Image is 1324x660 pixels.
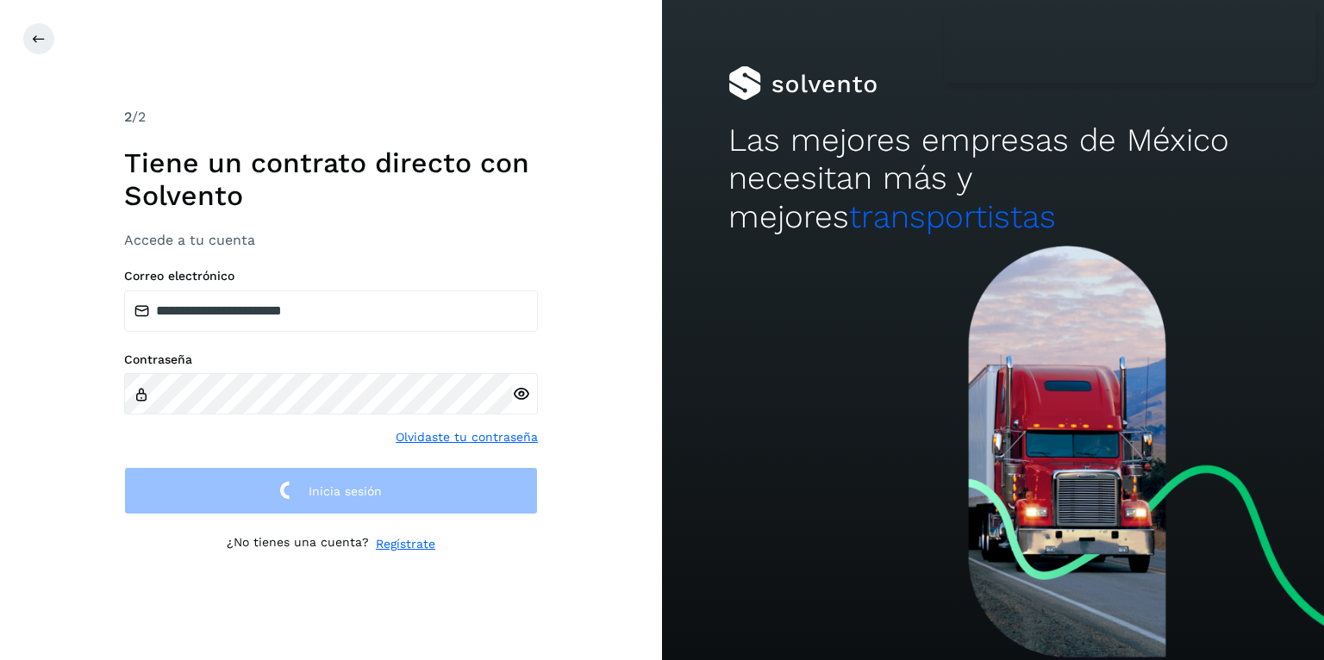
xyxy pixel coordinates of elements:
button: Inicia sesión [124,467,538,514]
h3: Accede a tu cuenta [124,232,538,248]
label: Correo electrónico [124,269,538,283]
h1: Tiene un contrato directo con Solvento [124,146,538,213]
span: Inicia sesión [309,485,382,497]
p: ¿No tienes una cuenta? [227,535,369,553]
span: 2 [124,109,132,125]
label: Contraseña [124,352,538,367]
a: Olvidaste tu contraseña [396,428,538,446]
div: /2 [124,107,538,128]
a: Regístrate [376,535,435,553]
span: transportistas [849,198,1056,235]
h2: Las mejores empresas de México necesitan más y mejores [728,121,1258,236]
